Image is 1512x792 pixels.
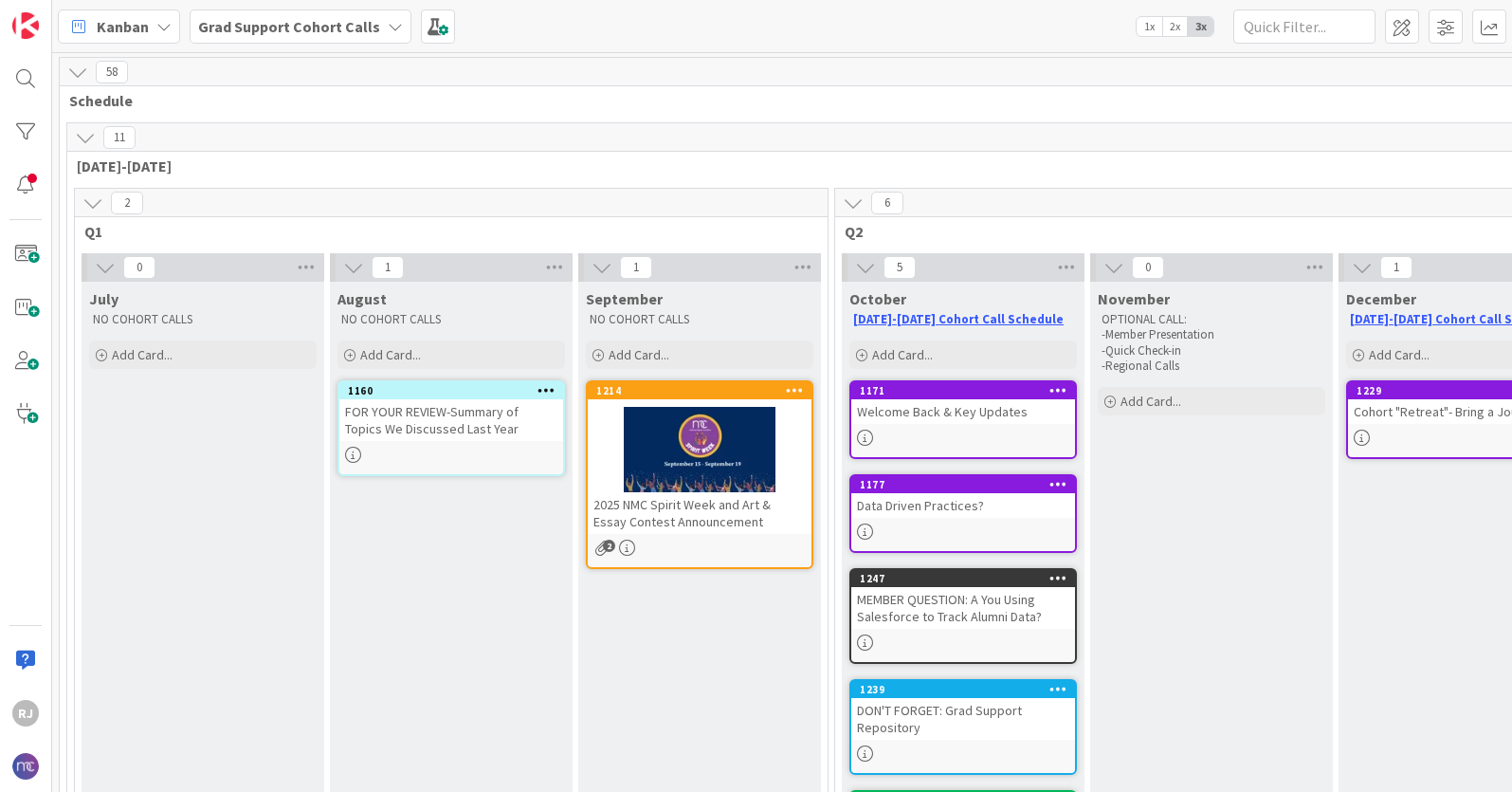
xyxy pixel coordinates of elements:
[588,382,811,399] div: 1214
[337,380,565,476] a: 1160FOR YOUR REVIEW-Summary of Topics We Discussed Last Year
[1137,17,1162,36] span: 1x
[1162,17,1188,36] span: 2x
[851,681,1075,740] div: 1239DON'T FORGET: Grad Support Repository
[1102,327,1321,342] p: -Member Presentation
[1098,289,1170,308] span: November
[620,256,652,279] span: 1
[860,683,1075,696] div: 1239
[590,312,810,327] p: NO COHORT CALLS
[341,312,561,327] p: NO COHORT CALLS
[586,380,813,569] a: 12142025 NMC Spirit Week and Art & Essay Contest Announcement
[1102,312,1321,327] p: OPTIONAL CALL:
[348,384,563,397] div: 1160
[12,12,39,39] img: Visit kanbanzone.com
[851,681,1075,698] div: 1239
[339,399,563,441] div: FOR YOUR REVIEW-Summary of Topics We Discussed Last Year
[1132,256,1164,279] span: 0
[1188,17,1213,36] span: 3x
[851,570,1075,629] div: 1247MEMBER QUESTION: A You Using Salesforce to Track Alumni Data?
[1346,289,1416,308] span: December
[860,478,1075,491] div: 1177
[96,61,128,83] span: 58
[849,289,906,308] span: October
[339,382,563,399] div: 1160
[12,700,39,727] div: RJ
[849,679,1077,775] a: 1239DON'T FORGET: Grad Support Repository
[851,399,1075,424] div: Welcome Back & Key Updates
[123,256,155,279] span: 0
[851,570,1075,587] div: 1247
[111,192,143,214] span: 2
[337,289,387,308] span: August
[588,382,811,534] div: 12142025 NMC Spirit Week and Art & Essay Contest Announcement
[853,311,1064,327] a: [DATE]-[DATE] Cohort Call Schedule
[596,384,811,397] div: 1214
[84,222,804,241] span: Q1
[93,312,313,327] p: NO COHORT CALLS
[12,753,39,780] img: avatar
[103,126,136,149] span: 11
[851,476,1075,518] div: 1177Data Driven Practices?
[1102,359,1321,374] p: -Regional Calls
[872,346,933,363] span: Add Card...
[372,256,404,279] span: 1
[851,476,1075,493] div: 1177
[1120,393,1181,410] span: Add Card...
[339,382,563,441] div: 1160FOR YOUR REVIEW-Summary of Topics We Discussed Last Year
[603,540,615,552] span: 2
[1233,9,1375,44] input: Quick Filter...
[851,698,1075,740] div: DON'T FORGET: Grad Support Repository
[1102,343,1321,359] p: -Quick Check-in
[851,587,1075,629] div: MEMBER QUESTION: A You Using Salesforce to Track Alumni Data?
[849,380,1077,459] a: 1171Welcome Back & Key Updates
[198,17,380,36] b: Grad Support Cohort Calls
[849,474,1077,553] a: 1177Data Driven Practices?
[860,572,1075,585] div: 1247
[609,346,669,363] span: Add Card...
[89,289,118,308] span: July
[1369,346,1430,363] span: Add Card...
[884,256,916,279] span: 5
[851,382,1075,424] div: 1171Welcome Back & Key Updates
[588,492,811,534] div: 2025 NMC Spirit Week and Art & Essay Contest Announcement
[849,568,1077,664] a: 1247MEMBER QUESTION: A You Using Salesforce to Track Alumni Data?
[1380,256,1412,279] span: 1
[112,346,173,363] span: Add Card...
[851,382,1075,399] div: 1171
[97,15,149,38] span: Kanban
[360,346,421,363] span: Add Card...
[871,192,903,214] span: 6
[851,493,1075,518] div: Data Driven Practices?
[860,384,1075,397] div: 1171
[586,289,663,308] span: September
